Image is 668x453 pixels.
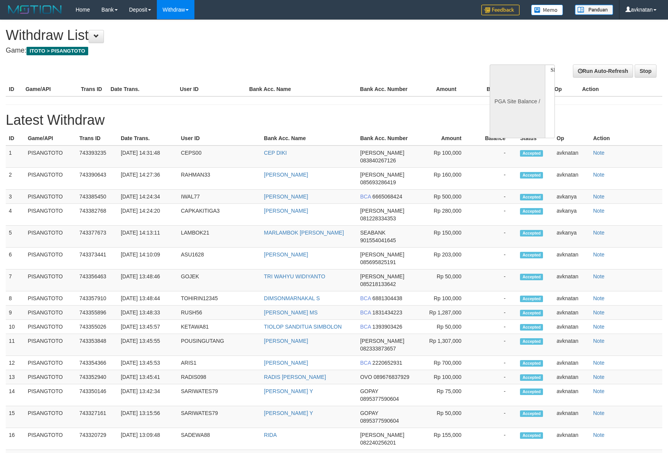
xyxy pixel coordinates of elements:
td: 3 [6,190,25,204]
span: ITOTO > PISANGTOTO [26,47,88,55]
a: MARLAMBOK [PERSON_NAME] [264,230,344,236]
td: PISANGTOTO [25,428,76,450]
td: [DATE] 14:10:09 [118,248,178,269]
a: Note [593,193,605,200]
td: [DATE] 13:42:34 [118,384,178,406]
span: 082240256201 [360,440,396,446]
a: Note [593,172,605,178]
td: [DATE] 14:27:36 [118,168,178,190]
span: OVO [360,374,372,380]
td: avkanya [554,204,590,226]
img: MOTION_logo.png [6,4,64,15]
th: Amount [421,131,473,145]
td: avknatan [554,168,590,190]
a: Note [593,432,605,438]
td: Rp 203,000 [421,248,473,269]
th: Date Trans. [118,131,178,145]
td: - [473,291,517,306]
td: - [473,226,517,248]
td: - [473,145,517,168]
span: Accepted [520,360,543,367]
td: 15 [6,406,25,428]
td: PISANGTOTO [25,334,76,356]
h1: Latest Withdraw [6,112,662,128]
td: 743373441 [76,248,118,269]
td: [DATE] 13:45:55 [118,334,178,356]
th: Op [551,82,579,96]
th: Action [590,131,662,145]
td: Rp 150,000 [421,226,473,248]
td: - [473,406,517,428]
a: Note [593,150,605,156]
th: User ID [178,131,261,145]
span: BCA [360,309,371,316]
span: [PERSON_NAME] [360,273,404,279]
td: avknatan [554,384,590,406]
span: 1393903426 [372,324,402,330]
td: [DATE] 14:24:34 [118,190,178,204]
td: 5 [6,226,25,248]
span: Accepted [520,338,543,345]
td: avkanya [554,190,590,204]
span: GOPAY [360,388,378,394]
td: Rp 700,000 [421,356,473,370]
td: Rp 75,000 [421,384,473,406]
td: PISANGTOTO [25,248,76,269]
a: RIDA [264,432,276,438]
a: Note [593,388,605,394]
td: - [473,204,517,226]
a: Note [593,273,605,279]
td: [DATE] 13:09:48 [118,428,178,450]
a: Stop [635,64,656,78]
td: 743357910 [76,291,118,306]
a: Note [593,208,605,214]
th: Bank Acc. Number [357,82,413,96]
span: Accepted [520,230,543,236]
span: [PERSON_NAME] [360,251,404,258]
a: [PERSON_NAME] [264,338,308,344]
td: 743352940 [76,370,118,384]
td: [DATE] 13:15:56 [118,406,178,428]
td: avknatan [554,248,590,269]
td: 16 [6,428,25,450]
a: [PERSON_NAME] [264,360,308,366]
td: RADIS098 [178,370,261,384]
a: [PERSON_NAME] [264,251,308,258]
a: [PERSON_NAME] [264,208,308,214]
span: GOPAY [360,410,378,416]
td: KETAWA81 [178,320,261,334]
td: 4 [6,204,25,226]
span: 081228334353 [360,215,396,222]
td: IWAL77 [178,190,261,204]
td: PISANGTOTO [25,306,76,320]
td: [DATE] 14:13:11 [118,226,178,248]
th: Action [579,82,662,96]
td: avkanya [554,226,590,248]
td: - [473,334,517,356]
a: [PERSON_NAME] MS [264,309,318,316]
td: - [473,306,517,320]
td: avknatan [554,306,590,320]
th: Bank Acc. Number [357,131,421,145]
td: GOJEK [178,269,261,291]
td: Rp 50,000 [421,406,473,428]
td: SADEWA88 [178,428,261,450]
td: avknatan [554,356,590,370]
a: Note [593,338,605,344]
td: Rp 50,000 [421,320,473,334]
span: [PERSON_NAME] [360,432,404,438]
span: Accepted [520,172,543,179]
span: Accepted [520,324,543,331]
span: [PERSON_NAME] [360,338,404,344]
span: [PERSON_NAME] [360,208,404,214]
span: Accepted [520,389,543,395]
span: 901554041645 [360,237,396,243]
a: Note [593,309,605,316]
td: Rp 1,307,000 [421,334,473,356]
td: PISANGTOTO [25,406,76,428]
span: 0895377590604 [360,396,399,402]
span: Accepted [520,432,543,439]
span: Accepted [520,150,543,157]
span: 082333873657 [360,346,396,352]
th: ID [6,82,22,96]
